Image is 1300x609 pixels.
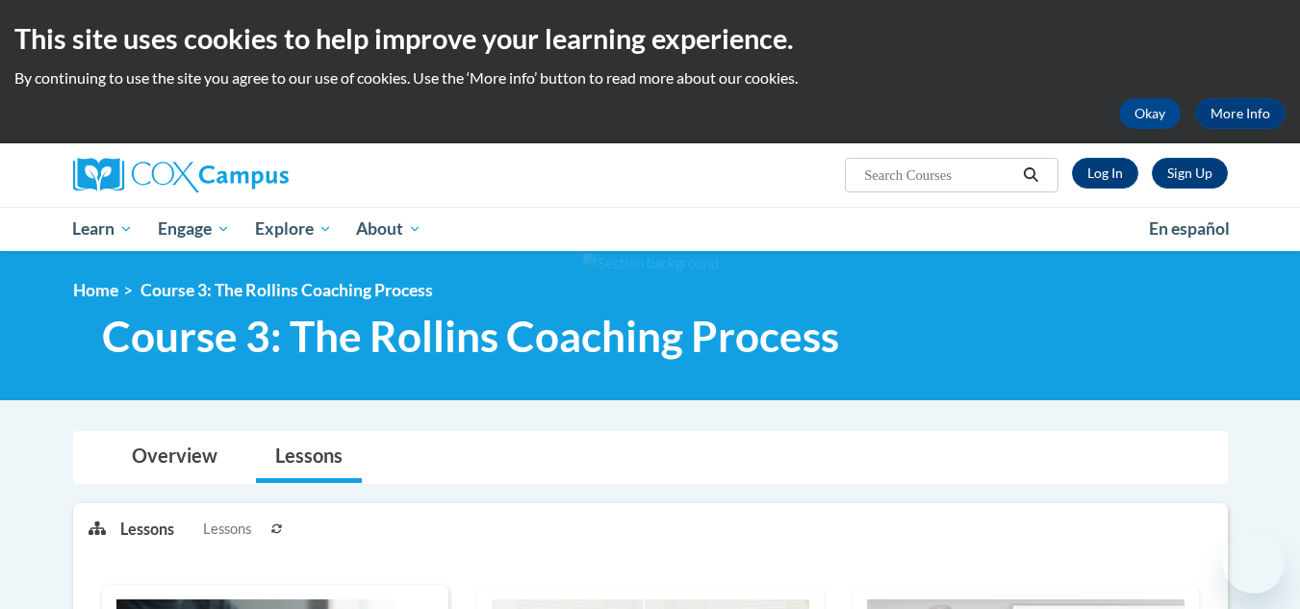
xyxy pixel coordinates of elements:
[1072,158,1138,189] a: Log In
[255,217,332,241] span: Explore
[44,207,1257,251] div: Main menu
[1136,209,1242,249] a: En español
[102,311,839,362] span: Course 3: The Rollins Coaching Process
[72,217,133,241] span: Learn
[344,207,434,251] a: About
[145,207,242,251] a: Engage
[73,158,289,192] img: Cox Campus
[158,217,230,241] span: Engage
[203,519,251,540] span: Lessons
[61,207,146,251] a: Learn
[113,432,237,483] a: Overview
[73,158,439,192] a: Cox Campus
[14,67,1286,89] p: By continuing to use the site you agree to our use of cookies. Use the ‘More info’ button to read...
[256,432,362,483] a: Lessons
[242,207,344,251] a: Explore
[862,164,1016,187] input: Search Courses
[582,253,719,274] img: Section background
[14,19,1286,58] h2: This site uses cookies to help improve your learning experience.
[1223,532,1285,594] iframe: Button to launch messaging window
[356,217,421,241] span: About
[1149,218,1230,239] span: En español
[1119,98,1181,129] button: Okay
[73,280,118,300] a: Home
[1016,164,1045,187] button: Search
[1195,98,1286,129] a: More Info
[1152,158,1228,189] a: Register
[120,519,174,540] p: Lessons
[140,280,433,300] span: Course 3: The Rollins Coaching Process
